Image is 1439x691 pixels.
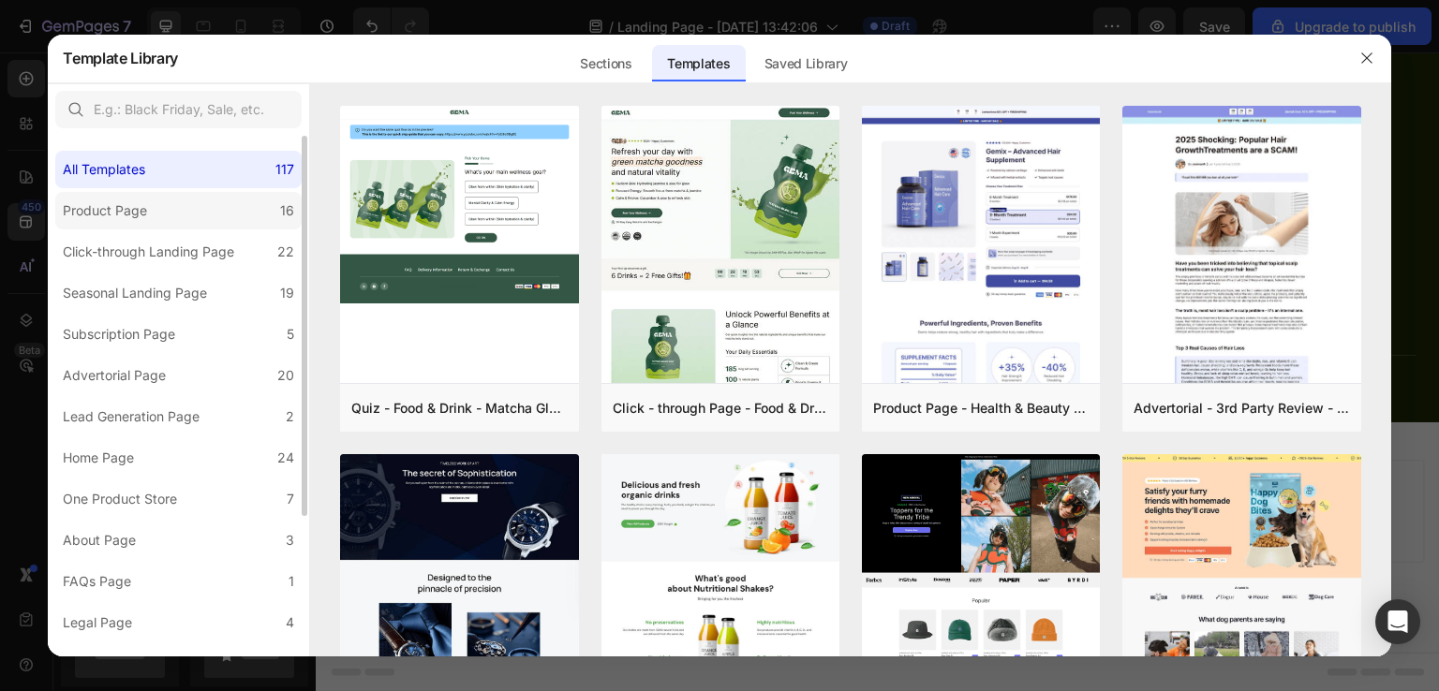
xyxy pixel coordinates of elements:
[839,234,1021,251] a: Find Gem15 on Amazon
[749,45,863,82] div: Saved Library
[761,146,1101,177] h2: Contact
[565,45,646,82] div: Sections
[172,234,215,251] a: Blogs
[518,397,607,417] span: Add section
[63,199,147,222] div: Product Page
[47,320,1077,336] p: Designed by Friction Studio
[286,529,294,551] div: 3
[541,197,583,213] a: FAQs
[277,364,294,387] div: 20
[277,241,294,263] div: 22
[63,241,234,263] div: Click-through Landing Page
[63,405,200,428] div: Lead Generation Page
[63,447,134,469] div: Home Page
[508,439,606,459] div: Generate layout
[63,282,207,304] div: Seasonal Landing Page
[340,106,578,303] img: quiz-1.png
[505,463,605,479] span: from URL or image
[289,570,294,593] div: 1
[287,323,294,345] div: 5
[63,611,132,634] div: Legal Page
[873,397,1089,419] div: Product Page - Health & Beauty - Hair Supplement
[63,653,147,675] div: Contact Page
[286,611,294,634] div: 4
[652,45,745,82] div: Templates
[63,34,178,82] h2: Template Library
[63,364,166,387] div: Advertorial Page
[788,197,1074,213] a: [EMAIL_ADDRESS][DOMAIN_NAME]
[23,146,363,177] h2: About
[63,158,145,181] div: All Templates
[63,323,175,345] div: Subscription Page
[63,488,177,510] div: One Product Store
[351,397,567,419] div: Quiz - Food & Drink - Matcha Glow Shot
[392,146,732,177] h2: Support
[280,282,294,304] div: 19
[1134,397,1349,419] div: Advertorial - 3rd Party Review - The Before Image - Hair Supplement
[361,439,474,459] div: Choose templates
[645,439,759,459] div: Add blank section
[613,397,828,419] div: Click - through Page - Food & Drink - Matcha Glow Shot
[630,463,770,479] span: then drag & drop elements
[351,463,480,479] span: inspired by CRO experts
[157,197,230,213] a: Our Story
[275,158,294,181] div: 117
[63,529,136,551] div: About Page
[489,234,635,251] a: Terms & Conditions
[63,570,131,593] div: FAQs Page
[280,199,294,222] div: 16
[55,91,302,128] input: E.g.: Black Friday, Sale, etc.
[287,488,294,510] div: 7
[1375,599,1420,644] div: Open Intercom Messenger
[277,447,294,469] div: 24
[286,653,294,675] div: 2
[286,405,294,428] div: 2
